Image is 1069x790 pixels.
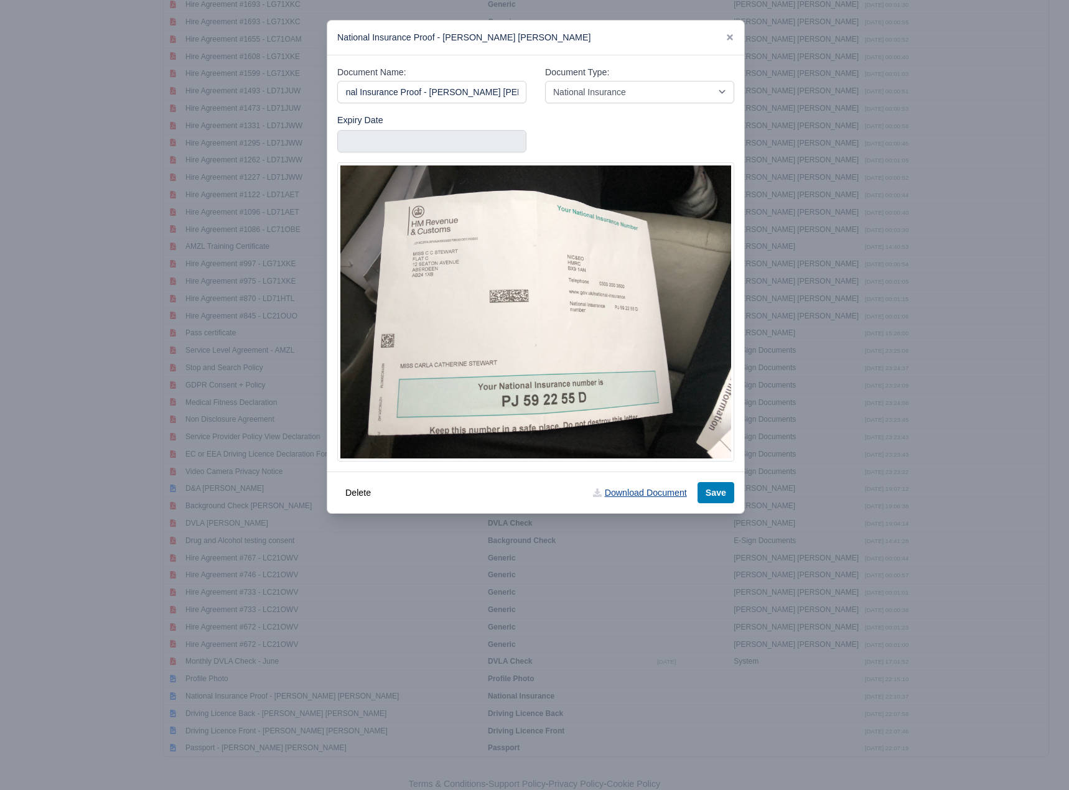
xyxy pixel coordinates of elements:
[585,482,694,503] a: Download Document
[698,482,734,503] button: Save
[337,482,379,503] button: Delete
[327,21,744,55] div: National Insurance Proof - [PERSON_NAME] [PERSON_NAME]
[845,646,1069,790] iframe: Chat Widget
[337,113,383,128] label: Expiry Date
[545,65,609,80] label: Document Type:
[337,65,406,80] label: Document Name:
